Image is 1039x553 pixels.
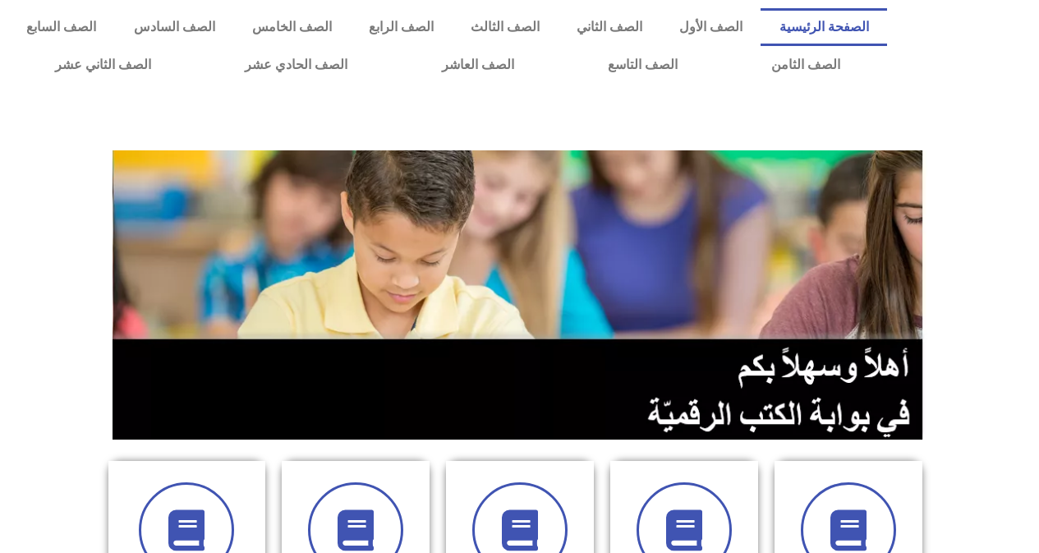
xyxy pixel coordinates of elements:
a: الصف الثاني عشر [8,46,198,84]
a: الصف السادس [115,8,233,46]
a: الصف التاسع [561,46,724,84]
a: الصف الثالث [452,8,558,46]
a: الصف الخامس [233,8,350,46]
a: الصف الحادي عشر [198,46,394,84]
a: الصف الثامن [724,46,887,84]
a: الصفحة الرئيسية [761,8,887,46]
a: الصف الثاني [558,8,660,46]
a: الصف السابع [8,8,115,46]
a: الصف الأول [660,8,761,46]
a: الصف العاشر [395,46,561,84]
a: الصف الرابع [350,8,452,46]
